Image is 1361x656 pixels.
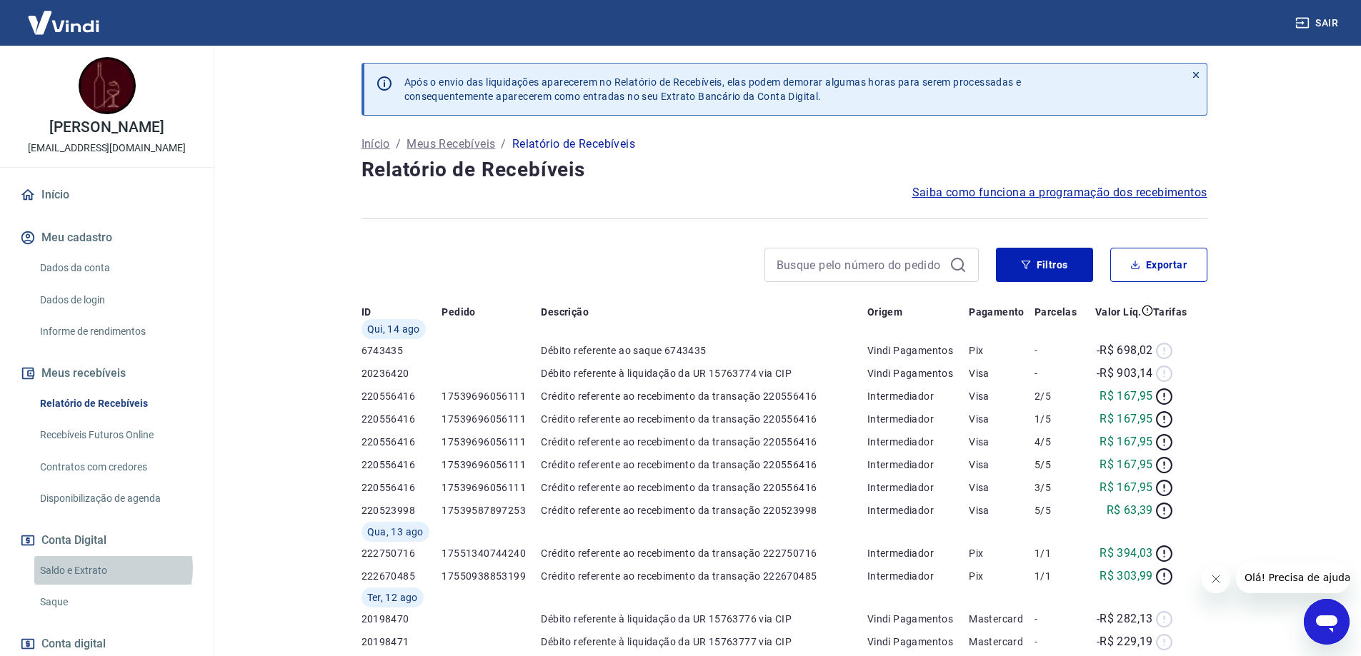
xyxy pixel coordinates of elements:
a: Relatório de Recebíveis [34,389,196,418]
p: Intermediador [867,546,969,560]
p: Visa [969,366,1035,380]
p: Crédito referente ao recebimento da transação 220556416 [541,435,867,449]
a: Dados de login [34,286,196,315]
span: Qua, 13 ago [367,525,424,539]
p: Débito referente à liquidação da UR 15763774 via CIP [541,366,867,380]
p: Débito referente à liquidação da UR 15763776 via CIP [541,612,867,626]
img: Vindi [17,1,110,44]
p: Visa [969,503,1035,518]
a: Início [17,179,196,211]
p: [EMAIL_ADDRESS][DOMAIN_NAME] [28,141,186,156]
p: 1/1 [1035,569,1085,583]
p: Pix [969,343,1035,358]
p: Intermediador [867,458,969,472]
p: Intermediador [867,389,969,403]
p: Crédito referente ao recebimento da transação 220556416 [541,389,867,403]
button: Filtros [996,248,1093,282]
p: Intermediador [867,412,969,426]
iframe: Fechar mensagem [1202,565,1230,593]
p: Vindi Pagamentos [867,366,969,380]
p: Início [362,136,390,153]
span: Qui, 14 ago [367,322,420,336]
a: Saiba como funciona a programação dos recebimentos [912,184,1207,201]
p: Intermediador [867,503,969,518]
p: 17539587897253 [442,503,541,518]
p: Mastercard [969,612,1035,626]
p: Débito referente à liquidação da UR 15763777 via CIP [541,635,867,649]
p: 1/5 [1035,412,1085,426]
p: Crédito referente ao recebimento da transação 222750716 [541,546,867,560]
p: 222750716 [362,546,442,560]
p: ID [362,305,372,319]
iframe: Mensagem da empresa [1236,562,1350,593]
p: 222670485 [362,569,442,583]
p: - [1035,366,1085,380]
p: Crédito referente ao recebimento da transação 220523998 [541,503,867,518]
a: Contratos com credores [34,453,196,482]
p: R$ 167,95 [1100,456,1153,473]
p: R$ 167,95 [1100,479,1153,496]
p: Após o envio das liquidações aparecerem no Relatório de Recebíveis, elas podem demorar algumas ho... [404,75,1022,104]
p: 3/5 [1035,480,1085,495]
p: Visa [969,480,1035,495]
p: 17550938853199 [442,569,541,583]
p: Débito referente ao saque 6743435 [541,343,867,358]
p: Descrição [541,305,589,319]
p: Visa [969,412,1035,426]
p: Mastercard [969,635,1035,649]
button: Exportar [1110,248,1207,282]
p: / [396,136,401,153]
p: 220556416 [362,412,442,426]
a: Meus Recebíveis [407,136,495,153]
p: 220523998 [362,503,442,518]
p: Crédito referente ao recebimento da transação 220556416 [541,480,867,495]
p: Intermediador [867,480,969,495]
p: -R$ 698,02 [1097,342,1153,359]
p: Vindi Pagamentos [867,343,969,358]
p: Parcelas [1035,305,1077,319]
p: 220556416 [362,458,442,472]
p: R$ 167,95 [1100,433,1153,450]
p: 17539696056111 [442,412,541,426]
p: Visa [969,389,1035,403]
p: - [1035,343,1085,358]
p: 1/1 [1035,546,1085,560]
p: 17539696056111 [442,389,541,403]
p: Pix [969,569,1035,583]
p: 220556416 [362,389,442,403]
p: Visa [969,435,1035,449]
p: Pedido [442,305,475,319]
p: 220556416 [362,480,442,495]
p: R$ 303,99 [1100,567,1153,585]
p: Valor Líq. [1095,305,1142,319]
p: 17551340744240 [442,546,541,560]
p: Crédito referente ao recebimento da transação 220556416 [541,458,867,472]
p: 20198471 [362,635,442,649]
p: Pagamento [969,305,1025,319]
p: Vindi Pagamentos [867,612,969,626]
p: 20236420 [362,366,442,380]
img: 1cbb7641-76d3-4fdf-becb-274238083d16.jpeg [79,57,136,114]
a: Saldo e Extrato [34,556,196,585]
p: 4/5 [1035,435,1085,449]
h4: Relatório de Recebíveis [362,156,1207,184]
p: 5/5 [1035,503,1085,518]
p: Crédito referente ao recebimento da transação 222670485 [541,569,867,583]
button: Meu cadastro [17,222,196,253]
p: R$ 394,03 [1100,545,1153,562]
span: Olá! Precisa de ajuda? [9,10,120,21]
p: 17539696056111 [442,435,541,449]
p: 220556416 [362,435,442,449]
p: 6743435 [362,343,442,358]
button: Meus recebíveis [17,358,196,389]
a: Dados da conta [34,253,196,283]
a: Saque [34,587,196,617]
p: 2/5 [1035,389,1085,403]
span: Conta digital [41,634,106,654]
p: Origem [867,305,902,319]
p: R$ 167,95 [1100,388,1153,405]
p: Vindi Pagamentos [867,635,969,649]
p: 5/5 [1035,458,1085,472]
